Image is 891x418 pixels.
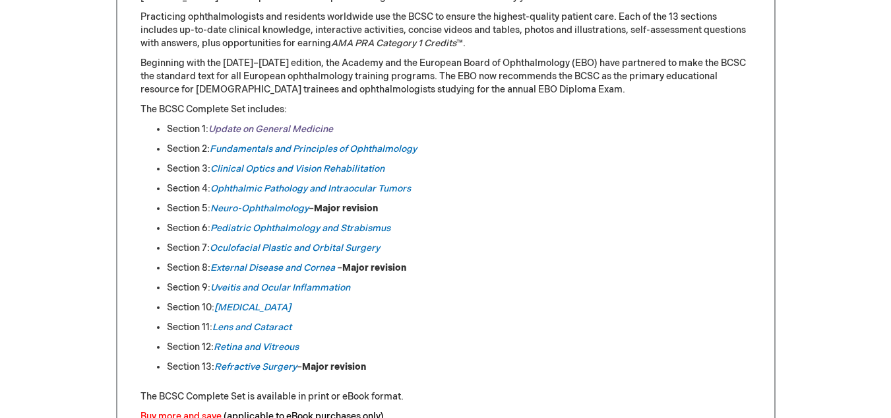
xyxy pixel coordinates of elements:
li: Section 8: – [167,261,751,275]
li: Section 3: [167,162,751,176]
p: The BCSC Complete Set includes: [140,103,751,116]
a: Clinical Optics and Vision Rehabilitation [210,163,384,174]
li: Section 2: [167,143,751,156]
a: [MEDICAL_DATA] [214,302,291,313]
p: The BCSC Complete Set is available in print or eBook format. [140,390,751,403]
a: Neuro-Ophthalmology [210,203,309,214]
a: Lens and Cataract [212,322,292,333]
a: Pediatric Ophthalmology and Strabismus [210,223,390,234]
strong: Major revision [342,262,406,273]
li: Section 6: [167,222,751,235]
li: Section 7: [167,242,751,255]
li: Section 13: – [167,361,751,374]
p: Beginning with the [DATE]–[DATE] edition, the Academy and the European Board of Ophthalmology (EB... [140,57,751,96]
a: Fundamentals and Principles of Ophthalmology [210,143,417,155]
li: Section 5: – [167,202,751,215]
a: Retina and Vitreous [214,341,299,353]
li: Section 11: [167,321,751,334]
a: Update on General Medicine [208,123,333,135]
li: Section 12: [167,341,751,354]
p: Practicing ophthalmologists and residents worldwide use the BCSC to ensure the highest-quality pa... [140,11,751,50]
a: External Disease and Cornea [210,262,335,273]
li: Section 1: [167,123,751,136]
li: Section 9: [167,281,751,295]
strong: Major revision [302,361,366,372]
a: Uveitis and Ocular Inflammation [210,282,350,293]
a: Refractive Surgery [214,361,297,372]
li: Section 10: [167,301,751,314]
li: Section 4: [167,182,751,195]
a: Oculofacial Plastic and Orbital Surgery [210,242,380,254]
em: AMA PRA Category 1 Credits [331,38,456,49]
a: Ophthalmic Pathology and Intraocular Tumors [210,183,411,194]
strong: Major revision [314,203,378,214]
